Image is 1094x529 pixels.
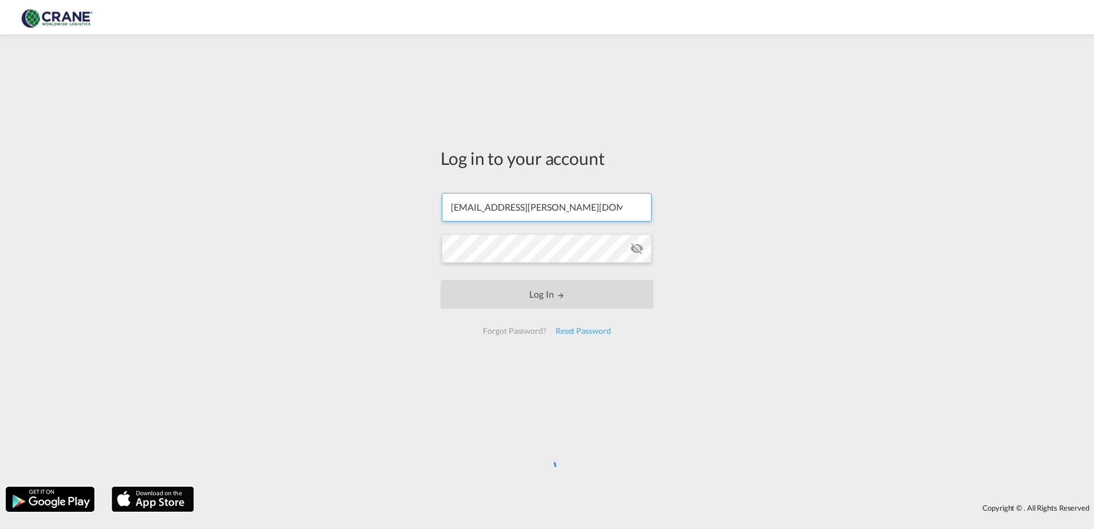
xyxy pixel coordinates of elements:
div: Forgot Password? [478,321,550,341]
div: Log in to your account [441,146,653,170]
button: LOGIN [441,280,653,309]
div: Reset Password [551,321,616,341]
input: Enter email/phone number [442,193,652,222]
img: 374de710c13411efa3da03fd754f1635.jpg [17,5,94,30]
div: Copyright © . All Rights Reserved [200,498,1094,518]
md-icon: icon-eye-off [630,242,644,255]
img: apple.png [110,485,195,513]
img: google.png [5,485,96,513]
